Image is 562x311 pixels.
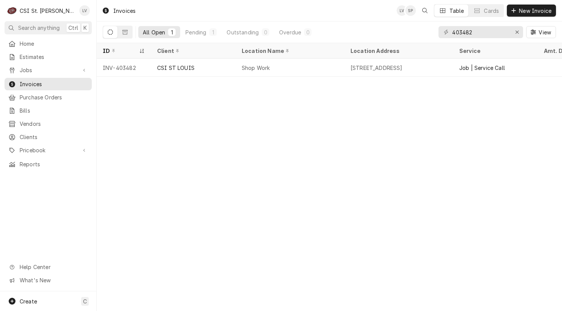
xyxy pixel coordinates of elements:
div: 0 [306,28,310,36]
div: CSI St. Louis's Avatar [7,5,17,16]
div: Outstanding [227,28,259,36]
div: Overdue [279,28,301,36]
span: Home [20,40,88,48]
span: Pricebook [20,146,77,154]
span: Purchase Orders [20,93,88,101]
span: Search anything [18,24,60,32]
a: Go to What's New [5,274,92,286]
a: Invoices [5,78,92,90]
div: INV-403482 [97,59,151,77]
div: Lisa Vestal's Avatar [79,5,90,16]
span: Bills [20,107,88,114]
a: Home [5,37,92,50]
div: SP [405,5,416,16]
span: Clients [20,133,88,141]
span: C [83,297,87,305]
div: Shop Work [242,64,270,72]
a: Go to Help Center [5,261,92,273]
div: Job | Service Call [459,64,505,72]
div: CSI ST LOUIS [157,64,195,72]
a: Clients [5,131,92,143]
span: K [83,24,87,32]
span: Reports [20,160,88,168]
div: Service [459,47,530,55]
div: 1 [211,28,215,36]
span: Help Center [20,263,87,271]
a: Go to Pricebook [5,144,92,156]
span: Create [20,298,37,305]
div: Shelley Politte's Avatar [405,5,416,16]
div: Location Address [350,47,446,55]
div: Lisa Vestal's Avatar [397,5,407,16]
a: Go to Jobs [5,64,92,76]
div: 0 [263,28,268,36]
span: Vendors [20,120,88,128]
button: Erase input [511,26,523,38]
div: LV [397,5,407,16]
span: View [537,28,553,36]
a: Vendors [5,118,92,130]
a: Purchase Orders [5,91,92,104]
div: 1 [170,28,174,36]
div: All Open [143,28,165,36]
div: Cards [484,7,499,15]
div: ID [103,47,137,55]
button: Search anythingCtrlK [5,21,92,34]
span: Invoices [20,80,88,88]
div: LV [79,5,90,16]
span: What's New [20,276,87,284]
div: Pending [185,28,206,36]
input: Keyword search [452,26,509,38]
span: Ctrl [68,24,78,32]
span: Estimates [20,53,88,61]
a: Reports [5,158,92,170]
div: CSI St. [PERSON_NAME] [20,7,75,15]
button: Open search [419,5,431,17]
div: C [7,5,17,16]
span: Jobs [20,66,77,74]
a: Bills [5,104,92,117]
button: New Invoice [507,5,556,17]
div: [STREET_ADDRESS] [350,64,403,72]
div: Client [157,47,228,55]
button: View [526,26,556,38]
a: Estimates [5,51,92,63]
div: Table [449,7,464,15]
div: Location Name [242,47,337,55]
span: New Invoice [517,7,553,15]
